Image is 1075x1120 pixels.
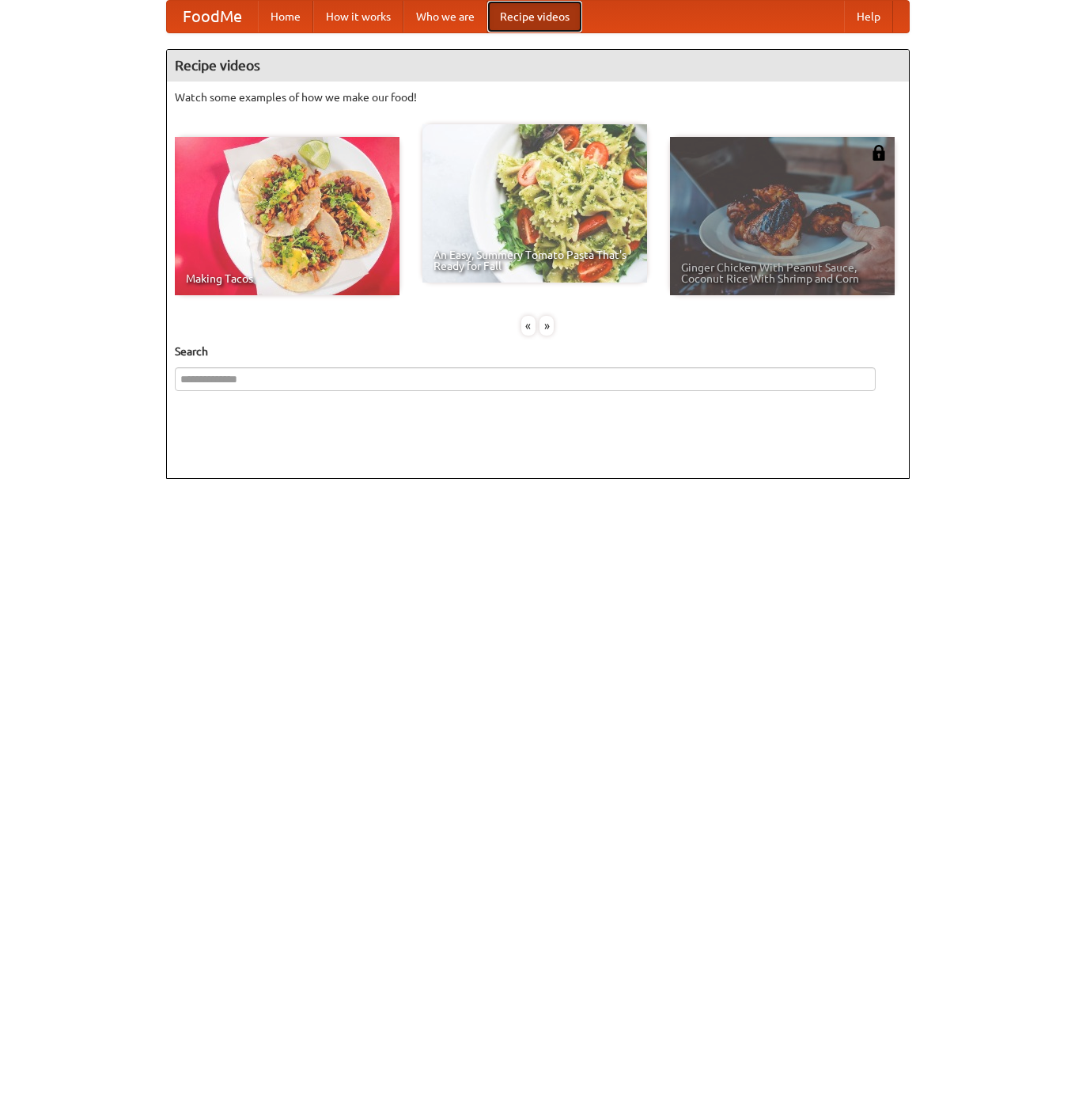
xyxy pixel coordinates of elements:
a: FoodMe [167,1,258,32]
a: An Easy, Summery Tomato Pasta That's Ready for Fall [422,124,647,283]
a: Who we are [403,1,487,32]
p: Watch some examples of how we make our food! [175,89,901,105]
a: Recipe videos [487,1,582,32]
a: Help [844,1,893,32]
div: « [521,316,536,336]
span: An Easy, Summery Tomato Pasta That's Ready for Fall [433,249,636,271]
a: Home [258,1,313,32]
h4: Recipe videos [167,50,909,82]
div: » [539,316,554,336]
a: How it works [313,1,403,32]
a: Making Tacos [175,137,399,295]
span: Making Tacos [186,273,388,284]
h5: Search [175,344,901,359]
img: 483408.png [871,145,887,161]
